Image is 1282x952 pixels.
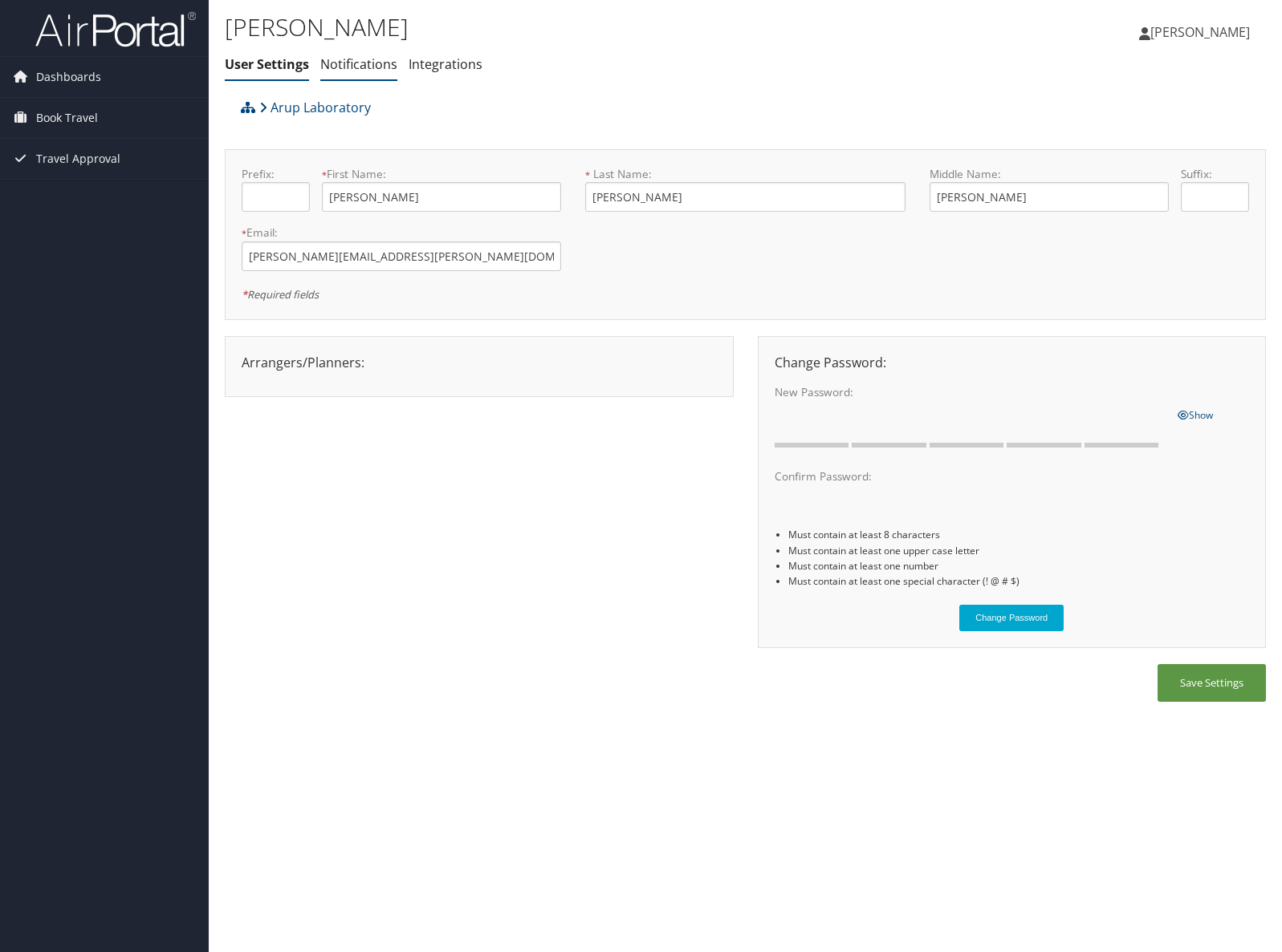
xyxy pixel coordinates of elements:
img: airportal-logo.png [35,10,196,48]
button: Change Password [959,605,1064,631]
h1: [PERSON_NAME] [225,10,919,44]
span: Travel Approval [36,139,120,179]
label: Prefix: [242,166,310,182]
li: Must contain at least one upper case letter [788,543,1249,558]
span: Dashboards [36,57,101,97]
a: User Settings [225,55,309,73]
li: Must contain at least one number [788,558,1249,573]
label: Last Name: [585,166,905,182]
label: New Password: [775,384,1166,400]
label: First Name: [322,166,562,182]
a: Show [1178,405,1213,423]
div: Arrangers/Planners: [230,353,729,372]
a: [PERSON_NAME] [1139,8,1266,56]
span: Show [1178,408,1213,422]
label: Suffix: [1181,166,1249,182]
label: Email: [242,225,561,241]
span: [PERSON_NAME] [1150,23,1250,41]
span: Book Travel [36,98,98,138]
a: Arup Laboratory [259,91,371,124]
label: Middle Name: [930,166,1170,182]
li: Must contain at least 8 characters [788,527,1249,542]
li: Must contain at least one special character (! @ # $) [788,573,1249,589]
div: Change Password: [763,353,1262,372]
button: Save Settings [1158,664,1266,702]
label: Confirm Password: [775,468,1166,484]
a: Notifications [320,55,397,73]
a: Integrations [409,55,482,73]
em: Required fields [242,287,319,302]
